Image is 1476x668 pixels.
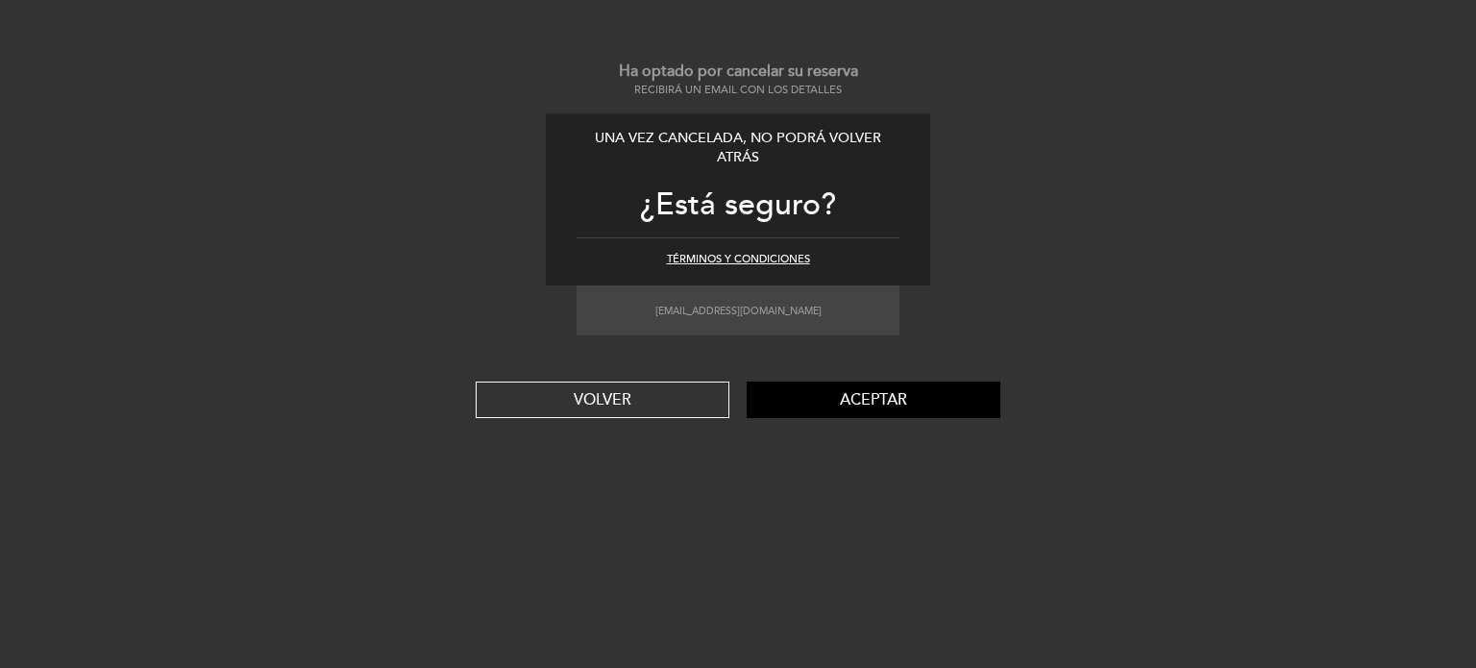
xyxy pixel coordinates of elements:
div: Una vez cancelada, no podrá volver atrás [577,129,899,168]
button: Términos y condiciones [667,252,810,267]
button: VOLVER [476,382,729,418]
button: Aceptar [747,382,1000,418]
span: ¿Está seguro? [640,186,836,224]
small: [EMAIL_ADDRESS][DOMAIN_NAME] [655,305,822,317]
